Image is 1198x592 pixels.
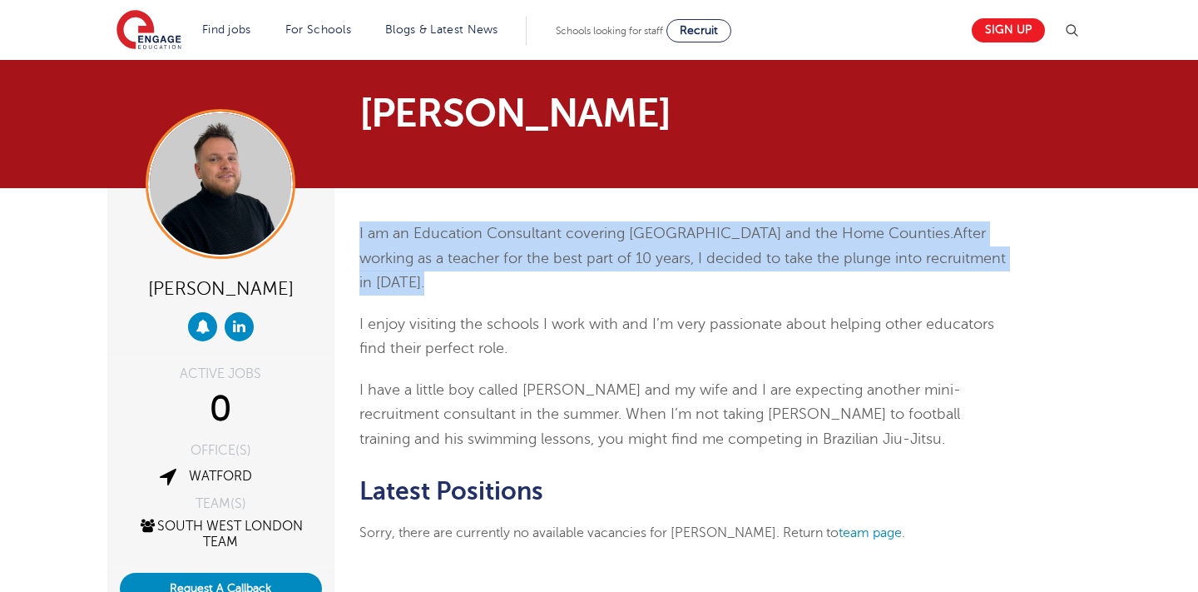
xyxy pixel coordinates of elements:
[359,316,994,357] span: I enjoy visiting the schools I work with and I’m very passionate about helping other educators fi...
[666,19,731,42] a: Recruit
[359,225,1006,291] span: After working as a teacher for the best part of 10 years, I decided to take the plunge into recru...
[359,225,953,241] span: I am an Education Consultant covering [GEOGRAPHIC_DATA] and the Home Counties.
[359,477,1007,505] h2: Latest Positions
[972,18,1045,42] a: Sign up
[189,469,252,484] a: Watford
[359,93,755,133] h1: [PERSON_NAME]
[556,25,663,37] span: Schools looking for staff
[120,271,322,304] div: [PERSON_NAME]
[839,525,902,540] a: team page
[120,497,322,510] div: TEAM(S)
[120,389,322,430] div: 0
[285,23,351,36] a: For Schools
[138,519,303,550] a: South West London Team
[120,367,322,381] div: ACTIVE JOBS
[116,10,181,52] img: Engage Education
[202,23,251,36] a: Find jobs
[359,522,1007,544] p: Sorry, there are currently no available vacancies for [PERSON_NAME]. Return to .
[680,24,718,37] span: Recruit
[385,23,498,36] a: Blogs & Latest News
[120,444,322,457] div: OFFICE(S)
[359,381,961,447] span: I have a little boy called [PERSON_NAME] and my wife and I are expecting another mini-recruitment...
